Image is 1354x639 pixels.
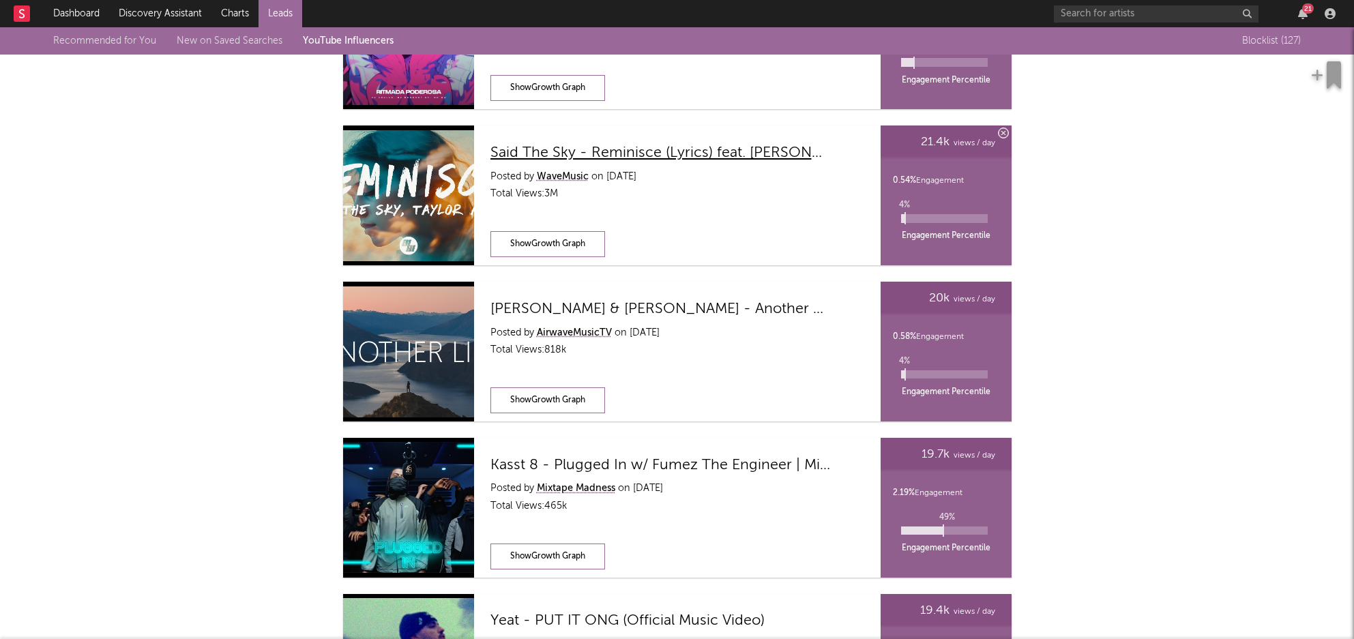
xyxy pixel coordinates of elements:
[893,333,916,341] span: 0.58 %
[490,325,830,342] div: Posted by on [DATE]
[490,480,830,497] div: Posted by on [DATE]
[929,290,950,306] span: 20k
[889,134,995,151] div: views / day
[893,177,916,185] span: 0.54 %
[893,329,964,345] div: Engagement
[490,498,830,515] div: Total Views: 465k
[939,509,993,526] p: 49 %
[490,301,830,317] a: [PERSON_NAME] & [PERSON_NAME] - Another Life (Lyrics) [PERSON_NAME] Like & [PERSON_NAME] Remix
[899,353,953,370] p: 4 %
[889,72,1003,89] div: Engagement Percentile
[1242,36,1301,46] span: Blocklist
[889,384,1003,400] div: Engagement Percentile
[490,457,830,473] a: Kasst 8 - Plugged In w/ Fumez The Engineer | Mixtape Madness
[1302,3,1314,14] div: 21
[490,387,605,413] div: ShowGrowth Graph
[537,325,612,342] a: AirwaveMusicTV
[921,134,950,150] span: 21.4k
[889,228,1003,244] div: Engagement Percentile
[1054,5,1259,23] input: Search for artists
[490,342,830,359] div: Total Views: 818k
[1298,8,1308,19] button: 21
[1281,33,1301,49] span: ( 127 )
[537,480,615,497] a: Mixtape Madness
[920,602,950,619] span: 19.4k
[490,75,605,101] div: ShowGrowth Graph
[490,544,605,569] div: ShowGrowth Graph
[177,36,282,46] a: New on Saved Searches
[490,145,830,161] a: Said The Sky - Reminisce (Lyrics) feat. [PERSON_NAME] Acorn
[889,540,1003,556] div: Engagement Percentile
[889,290,995,308] div: views / day
[490,168,830,185] div: Posted by on [DATE]
[537,168,589,185] a: WaveMusic
[893,485,962,501] div: Engagement
[893,489,915,497] span: 2.19 %
[889,602,995,620] div: views / day
[889,446,995,464] div: views / day
[893,173,964,189] div: Engagement
[899,197,953,213] p: 4 %
[53,36,156,46] a: Recommended for You
[922,446,950,462] span: 19.7k
[490,612,830,629] a: Yeat - PUT IT ONG (Official Music Video)
[490,185,830,203] div: Total Views: 3M
[490,231,605,257] div: ShowGrowth Graph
